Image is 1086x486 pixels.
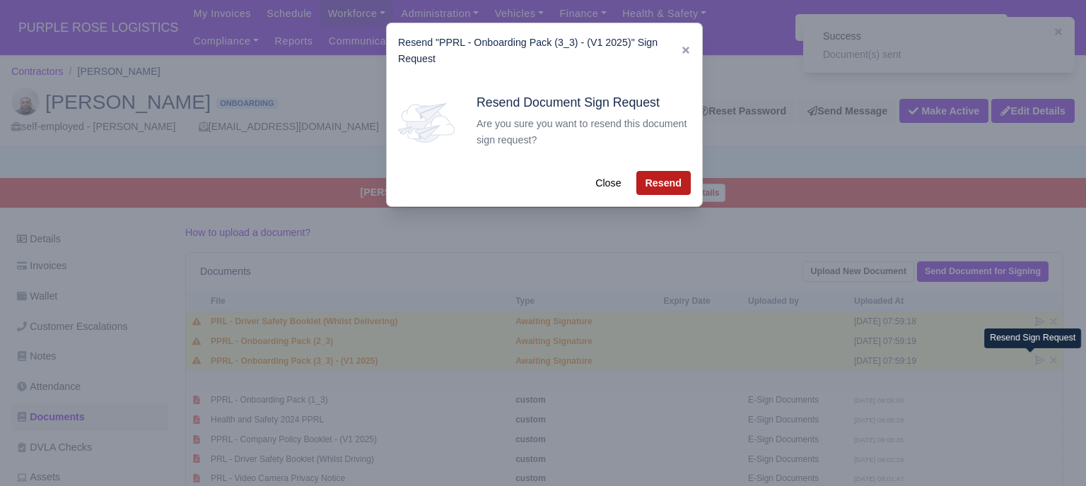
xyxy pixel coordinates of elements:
div: Resend "PPRL - Onboarding Pack (3_3) - (V1 2025)" Sign Request [387,23,702,78]
button: Resend [636,171,691,195]
button: Close [586,171,630,195]
div: Resend Sign Request [984,328,1081,348]
iframe: Chat Widget [1015,418,1086,486]
div: Are you sure you want to resend this document sign request? [477,116,691,148]
h5: Resend Document Sign Request [477,95,691,110]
